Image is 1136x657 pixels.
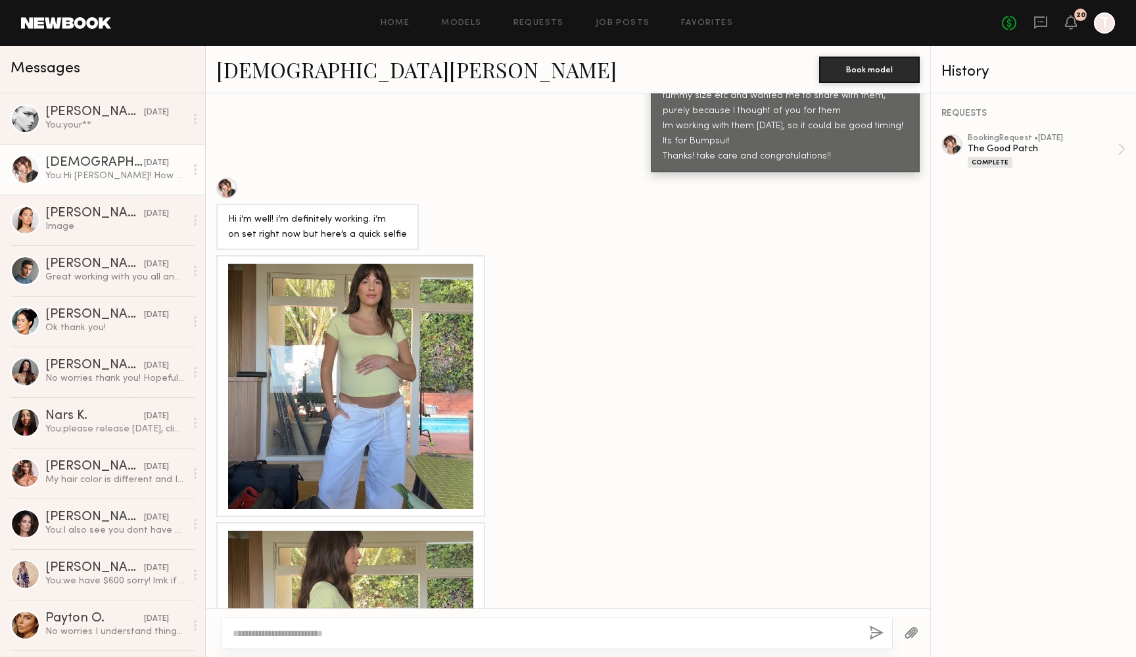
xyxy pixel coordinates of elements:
div: You: your** [45,119,185,132]
div: Hi i’m well! i’m definitely working. i’m on set right now but here’s a quick selfie [228,212,407,243]
div: REQUESTS [941,109,1125,118]
a: [DEMOGRAPHIC_DATA][PERSON_NAME] [216,55,617,84]
a: Favorites [681,19,733,28]
div: [DATE] [144,562,169,575]
div: booking Request • [DATE] [968,134,1118,143]
div: [PERSON_NAME] [45,562,144,575]
div: [PERSON_NAME] [45,207,144,220]
div: [PERSON_NAME] [45,308,144,322]
div: [DATE] [144,258,169,271]
div: [PERSON_NAME] [45,106,144,119]
div: Payton O. [45,612,144,625]
div: [DATE] [144,309,169,322]
a: Book model [819,63,920,74]
div: [DATE] [144,157,169,170]
div: Complete [968,157,1012,168]
div: [DATE] [144,208,169,220]
div: Ok thank you! [45,322,185,334]
div: [DATE] [144,461,169,474]
div: No worries thank you! Hopefully work with you soon [45,372,185,385]
div: You: please release [DATE], client went with other choice. thankyou so much for your fast respons... [45,423,185,435]
div: You: I also see you dont have digitals on your profile can you send those over ASAP too please [45,524,185,537]
div: Nars K. [45,410,144,423]
div: [PERSON_NAME] [45,359,144,372]
span: Messages [11,61,80,76]
a: Requests [513,19,564,28]
div: You: we have $600 sorry! lmk if that can work on this occasion, but otherwise next time! [45,575,185,587]
div: The Good Patch [968,143,1118,155]
a: Job Posts [596,19,650,28]
div: [DATE] [144,360,169,372]
div: My hair color is different and I lost a little weight since my last ones [45,474,185,486]
div: 20 [1076,12,1085,19]
div: Great working with you all and appreciate the opportunity! [45,271,185,283]
div: [DATE] [144,410,169,423]
a: bookingRequest •[DATE]The Good PatchComplete [968,134,1125,168]
button: Book model [819,57,920,83]
div: [PERSON_NAME] [45,460,144,474]
div: [DATE] [144,613,169,625]
div: You: Hi [PERSON_NAME]! How are you? [PERSON_NAME], a client of ours tried to book you and mention... [45,170,185,182]
div: Image [45,220,185,233]
div: [DEMOGRAPHIC_DATA][PERSON_NAME] [45,157,144,170]
a: Home [381,19,410,28]
div: [PERSON_NAME] [45,258,144,271]
a: Models [441,19,481,28]
div: History [941,64,1125,80]
div: [PERSON_NAME] [45,511,144,524]
div: [DATE] [144,107,169,119]
div: [DATE] [144,512,169,524]
a: T [1094,12,1115,34]
div: No worries I understand things happen! [45,625,185,638]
